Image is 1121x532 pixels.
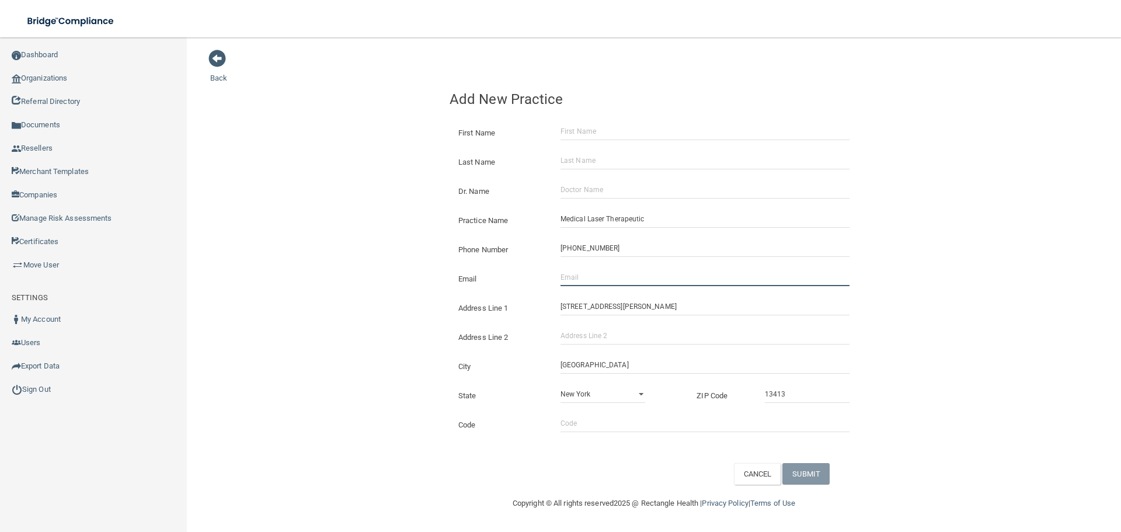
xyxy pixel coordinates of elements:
[750,499,795,507] a: Terms of Use
[450,214,552,228] label: Practice Name
[919,449,1107,496] iframe: Drift Widget Chat Controller
[450,389,552,403] label: State
[560,356,850,374] input: City
[12,338,21,347] img: icon-users.e205127d.png
[450,272,552,286] label: Email
[450,243,552,257] label: Phone Number
[560,298,850,315] input: Address Line 1
[560,415,850,432] input: Code
[560,181,850,199] input: Doctor Name
[18,9,125,33] img: bridge_compliance_login_screen.278c3ca4.svg
[450,301,552,315] label: Address Line 1
[782,463,830,485] button: SUBMIT
[12,259,23,271] img: briefcase.64adab9b.png
[450,155,552,169] label: Last Name
[560,269,850,286] input: Email
[450,331,552,345] label: Address Line 2
[450,92,858,107] h4: Add New Practice
[688,389,756,403] label: ZIP Code
[12,291,48,305] label: SETTINGS
[441,485,867,522] div: Copyright © All rights reserved 2025 @ Rectangle Health | |
[12,144,21,154] img: ic_reseller.de258add.png
[12,361,21,371] img: icon-export.b9366987.png
[702,499,748,507] a: Privacy Policy
[450,418,552,432] label: Code
[12,74,21,84] img: organization-icon.f8decf85.png
[734,463,781,485] button: CANCEL
[560,152,850,169] input: Last Name
[450,185,552,199] label: Dr. Name
[450,360,552,374] label: City
[560,239,850,257] input: (___) ___-____
[12,121,21,130] img: icon-documents.8dae5593.png
[450,126,552,140] label: First Name
[210,60,227,82] a: Back
[560,327,850,345] input: Address Line 2
[560,123,850,140] input: First Name
[560,210,850,228] input: Practice Name
[12,51,21,60] img: ic_dashboard_dark.d01f4a41.png
[12,384,22,395] img: ic_power_dark.7ecde6b1.png
[765,385,850,403] input: _____
[12,315,21,324] img: ic_user_dark.df1a06c3.png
